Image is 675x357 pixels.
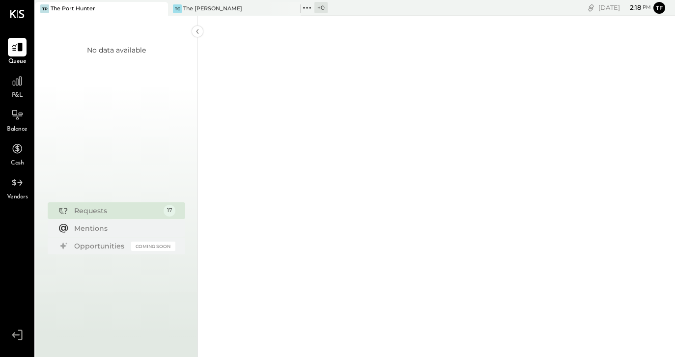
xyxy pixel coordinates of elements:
[74,223,170,233] div: Mentions
[183,5,242,13] div: The [PERSON_NAME]
[40,4,49,13] div: TP
[164,205,175,217] div: 17
[0,38,34,66] a: Queue
[7,125,28,134] span: Balance
[74,206,159,216] div: Requests
[314,2,328,13] div: + 0
[74,241,126,251] div: Opportunities
[7,193,28,202] span: Vendors
[131,242,175,251] div: Coming Soon
[586,2,596,13] div: copy link
[11,159,24,168] span: Cash
[621,3,641,12] span: 2 : 18
[12,91,23,100] span: P&L
[51,5,95,13] div: The Port Hunter
[0,173,34,202] a: Vendors
[173,4,182,13] div: TC
[653,2,665,14] button: tf
[598,3,651,12] div: [DATE]
[8,57,27,66] span: Queue
[0,106,34,134] a: Balance
[0,72,34,100] a: P&L
[0,139,34,168] a: Cash
[87,45,146,55] div: No data available
[643,4,651,11] span: pm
